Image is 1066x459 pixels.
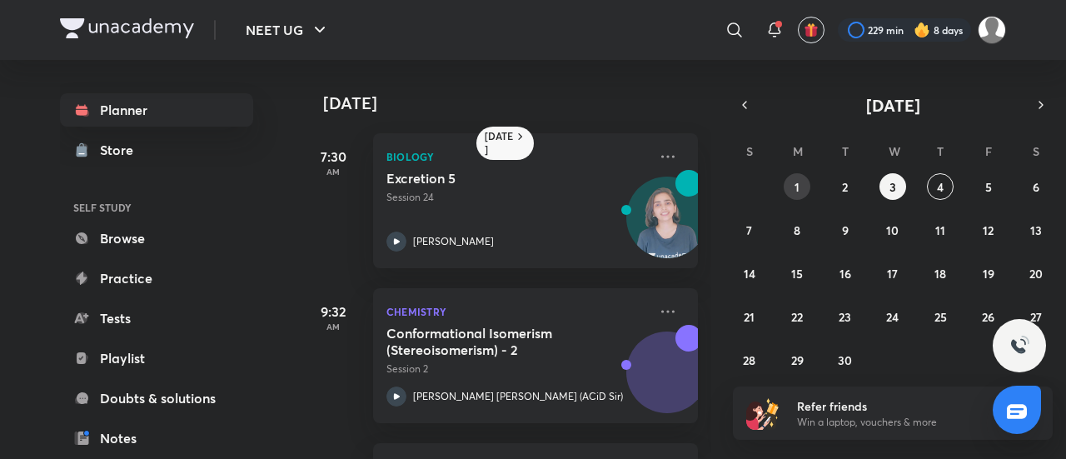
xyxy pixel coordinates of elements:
abbr: September 29, 2025 [791,352,804,368]
button: September 4, 2025 [927,173,954,200]
abbr: September 9, 2025 [842,222,849,238]
abbr: September 1, 2025 [795,179,799,195]
img: referral [746,397,780,430]
div: Store [100,140,143,160]
button: September 7, 2025 [736,217,763,243]
abbr: September 21, 2025 [744,309,755,325]
button: September 30, 2025 [832,347,859,373]
abbr: September 7, 2025 [746,222,752,238]
abbr: September 2, 2025 [842,179,848,195]
abbr: September 23, 2025 [839,309,851,325]
img: Avatar [627,186,707,266]
abbr: September 20, 2025 [1029,266,1043,282]
abbr: Sunday [746,143,753,159]
abbr: September 16, 2025 [839,266,851,282]
a: Store [60,133,253,167]
p: Session 2 [386,362,648,377]
abbr: September 18, 2025 [934,266,946,282]
img: Shristi Raj [978,16,1006,44]
abbr: September 10, 2025 [886,222,899,238]
button: September 12, 2025 [975,217,1002,243]
button: [DATE] [756,93,1029,117]
button: September 14, 2025 [736,260,763,287]
p: Biology [386,147,648,167]
h5: Excretion 5 [386,170,594,187]
abbr: September 28, 2025 [743,352,755,368]
button: September 8, 2025 [784,217,810,243]
button: September 18, 2025 [927,260,954,287]
a: Tests [60,302,253,335]
h6: SELF STUDY [60,193,253,222]
abbr: September 17, 2025 [887,266,898,282]
abbr: September 25, 2025 [934,309,947,325]
p: Chemistry [386,302,648,322]
abbr: Thursday [937,143,944,159]
button: September 16, 2025 [832,260,859,287]
abbr: September 3, 2025 [889,179,896,195]
abbr: September 12, 2025 [983,222,994,238]
img: streak [914,22,930,38]
abbr: September 30, 2025 [838,352,852,368]
img: avatar [804,22,819,37]
img: Avatar [627,341,707,421]
h4: [DATE] [323,93,715,113]
button: NEET UG [236,13,340,47]
button: September 21, 2025 [736,303,763,330]
h5: 9:32 [300,302,366,322]
button: September 28, 2025 [736,347,763,373]
button: September 19, 2025 [975,260,1002,287]
button: September 2, 2025 [832,173,859,200]
button: September 22, 2025 [784,303,810,330]
button: September 27, 2025 [1023,303,1049,330]
button: September 20, 2025 [1023,260,1049,287]
a: Planner [60,93,253,127]
a: Browse [60,222,253,255]
a: Practice [60,262,253,295]
button: September 9, 2025 [832,217,859,243]
span: [DATE] [866,94,920,117]
h5: Conformational Isomerism (Stereoisomerism) - 2 [386,325,594,358]
p: Session 24 [386,190,648,205]
button: September 25, 2025 [927,303,954,330]
abbr: Wednesday [889,143,900,159]
abbr: September 15, 2025 [791,266,803,282]
p: [PERSON_NAME] [PERSON_NAME] (ACiD Sir) [413,389,623,404]
abbr: September 26, 2025 [982,309,994,325]
abbr: September 19, 2025 [983,266,994,282]
abbr: September 14, 2025 [744,266,755,282]
abbr: Tuesday [842,143,849,159]
a: Playlist [60,342,253,375]
button: September 6, 2025 [1023,173,1049,200]
abbr: September 24, 2025 [886,309,899,325]
button: September 15, 2025 [784,260,810,287]
button: September 11, 2025 [927,217,954,243]
button: September 29, 2025 [784,347,810,373]
p: AM [300,322,366,332]
abbr: Monday [793,143,803,159]
abbr: September 5, 2025 [985,179,992,195]
abbr: Saturday [1033,143,1039,159]
abbr: September 4, 2025 [937,179,944,195]
button: September 1, 2025 [784,173,810,200]
img: ttu [1009,336,1029,356]
p: [PERSON_NAME] [413,234,494,249]
p: AM [300,167,366,177]
p: Win a laptop, vouchers & more [797,415,1002,430]
img: Company Logo [60,18,194,38]
abbr: September 13, 2025 [1030,222,1042,238]
abbr: Friday [985,143,992,159]
abbr: September 22, 2025 [791,309,803,325]
button: September 10, 2025 [879,217,906,243]
button: September 24, 2025 [879,303,906,330]
button: September 3, 2025 [879,173,906,200]
h6: Refer friends [797,397,1002,415]
button: September 23, 2025 [832,303,859,330]
abbr: September 27, 2025 [1030,309,1042,325]
button: September 13, 2025 [1023,217,1049,243]
h5: 7:30 [300,147,366,167]
abbr: September 6, 2025 [1033,179,1039,195]
button: September 5, 2025 [975,173,1002,200]
button: September 17, 2025 [879,260,906,287]
h6: [DATE] [485,130,514,157]
a: Notes [60,422,253,455]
